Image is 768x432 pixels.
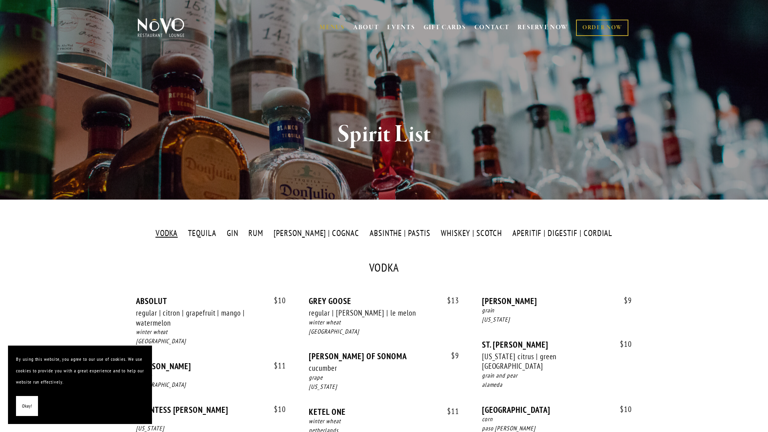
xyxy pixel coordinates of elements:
[309,351,459,361] div: [PERSON_NAME] OF SONOMA
[136,308,263,328] div: regular | citron | grapefruit | mango | watermelon
[482,380,632,390] div: alameda
[222,228,242,239] label: GIN
[309,407,459,417] div: KETEL ONE
[136,18,186,38] img: Novo Restaurant &amp; Lounge
[447,296,451,305] span: $
[22,400,32,412] span: Okay!
[266,361,286,370] span: 11
[482,415,632,424] div: corn
[353,24,379,32] a: ABOUT
[136,296,286,306] div: ABSOLUT
[612,405,632,414] span: 10
[16,354,144,388] p: By using this website, you agree to our use of cookies. We use cookies to provide you with a grea...
[482,352,609,371] div: [US_STATE] citrus | green [GEOGRAPHIC_DATA]
[620,404,624,414] span: $
[266,296,286,305] span: 10
[365,228,434,239] label: ABSINTHE | PASTIS
[136,380,286,390] div: [GEOGRAPHIC_DATA]
[616,296,632,305] span: 9
[576,20,628,36] a: ORDER NOW
[184,228,221,239] label: TEQUILA
[508,228,616,239] label: APERITIF | DIGESTIF | CORDIAL
[624,296,628,305] span: $
[309,327,459,336] div: [GEOGRAPHIC_DATA]
[439,296,459,305] span: 13
[309,308,436,318] div: regular | [PERSON_NAME] | le melon
[482,340,632,350] div: ST. [PERSON_NAME]
[274,296,278,305] span: $
[482,306,632,315] div: grain
[309,363,436,373] div: cucumber
[136,262,632,274] div: VODKA
[136,371,286,380] div: potato
[136,328,286,337] div: winter wheat
[320,24,345,32] a: MENUS
[8,346,152,424] section: Cookie banner
[387,24,415,32] a: EVENTS
[136,415,286,424] div: potato
[612,340,632,349] span: 10
[309,417,459,426] div: winter wheat
[16,396,38,416] button: Okay!
[266,405,286,414] span: 10
[482,405,632,415] div: [GEOGRAPHIC_DATA]
[244,228,268,239] label: RUM
[274,404,278,414] span: $
[482,371,632,380] div: grain and pear
[309,318,459,327] div: winter wheat
[447,406,451,416] span: $
[309,373,459,382] div: grape
[482,315,632,324] div: [US_STATE]
[451,351,455,360] span: $
[274,361,278,370] span: $
[443,351,459,360] span: 9
[436,228,506,239] label: WHISKEY | SCOTCH
[309,382,459,392] div: [US_STATE]
[518,20,568,35] a: RESERVE NOW
[424,20,466,35] a: GIFT CARDS
[620,339,624,349] span: $
[439,407,459,416] span: 11
[309,296,459,306] div: GREY GOOSE
[270,228,364,239] label: [PERSON_NAME] | COGNAC
[151,228,182,239] label: VODKA
[136,361,286,371] div: [PERSON_NAME]
[151,122,617,148] h1: Spirit List
[136,337,286,346] div: [GEOGRAPHIC_DATA]
[136,405,286,415] div: COUNTESS [PERSON_NAME]
[474,20,510,35] a: CONTACT
[482,296,632,306] div: [PERSON_NAME]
